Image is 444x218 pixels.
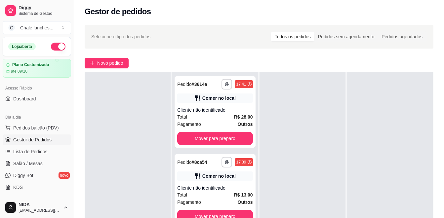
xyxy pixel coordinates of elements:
[238,200,253,205] strong: Outros
[8,43,36,50] div: Loja aberta
[85,6,151,17] h2: Gestor de pedidos
[3,21,71,34] button: Select a team
[3,3,71,18] a: DiggySistema de Gestão
[12,62,49,67] article: Plano Customizado
[19,5,68,11] span: Diggy
[19,202,61,208] span: NIDA
[3,83,71,93] div: Acesso Rápido
[192,160,207,165] strong: # 8ca54
[202,173,236,179] div: Comer no local
[177,107,253,113] div: Cliente não identificado
[3,146,71,157] a: Lista de Pedidos
[3,182,71,193] a: KDS
[3,134,71,145] a: Gestor de Pedidos
[177,199,201,206] span: Pagamento
[177,121,201,128] span: Pagamento
[234,114,253,120] strong: R$ 28,00
[314,32,378,41] div: Pedidos sem agendamento
[20,24,53,31] div: Chalé lanches ...
[11,69,27,74] article: até 09/10
[13,148,48,155] span: Lista de Pedidos
[3,59,71,78] a: Plano Customizadoaté 09/10
[177,185,253,191] div: Cliente não identificado
[177,160,192,165] span: Pedido
[236,82,246,87] div: 17:41
[8,24,15,31] span: C
[13,184,23,191] span: KDS
[3,123,71,133] button: Pedidos balcão (PDV)
[3,158,71,169] a: Salão / Mesas
[238,122,253,127] strong: Outros
[234,192,253,198] strong: R$ 13,00
[91,33,150,40] span: Selecione o tipo dos pedidos
[3,200,71,215] button: NIDA[EMAIL_ADDRESS][DOMAIN_NAME]
[177,191,187,199] span: Total
[271,32,314,41] div: Todos os pedidos
[19,11,68,16] span: Sistema de Gestão
[13,136,52,143] span: Gestor de Pedidos
[202,95,236,101] div: Comer no local
[13,95,36,102] span: Dashboard
[236,160,246,165] div: 17:39
[85,58,129,68] button: Novo pedido
[378,32,426,41] div: Pedidos agendados
[177,82,192,87] span: Pedido
[97,59,123,67] span: Novo pedido
[19,208,61,213] span: [EMAIL_ADDRESS][DOMAIN_NAME]
[13,160,43,167] span: Salão / Mesas
[90,61,95,65] span: plus
[13,172,33,179] span: Diggy Bot
[51,43,65,51] button: Alterar Status
[3,112,71,123] div: Dia a dia
[13,125,59,131] span: Pedidos balcão (PDV)
[177,132,253,145] button: Mover para preparo
[3,93,71,104] a: Dashboard
[3,170,71,181] a: Diggy Botnovo
[192,82,207,87] strong: # 3614a
[177,113,187,121] span: Total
